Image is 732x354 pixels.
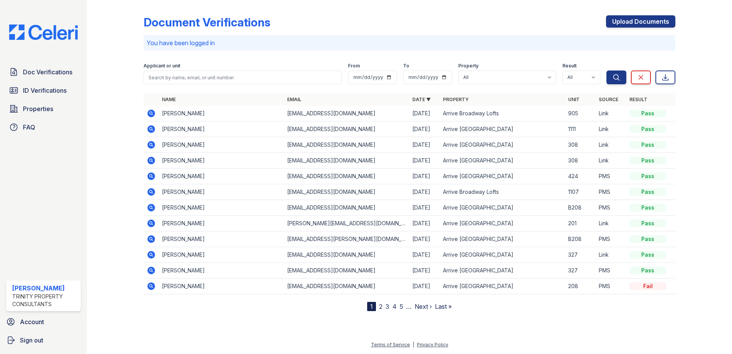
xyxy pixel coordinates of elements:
td: Link [596,247,626,263]
td: Link [596,153,626,169]
td: PMS [596,231,626,247]
td: [DATE] [409,216,440,231]
td: [EMAIL_ADDRESS][DOMAIN_NAME] [284,279,409,294]
td: [PERSON_NAME] [159,216,284,231]
a: Email [287,97,301,102]
span: Account [20,317,44,326]
td: [PERSON_NAME] [159,279,284,294]
td: [DATE] [409,263,440,279]
td: [PERSON_NAME] [159,263,284,279]
a: Name [162,97,176,102]
span: ID Verifications [23,86,67,95]
td: PMS [596,169,626,184]
td: PMS [596,184,626,200]
a: Date ▼ [412,97,431,102]
td: B208 [565,231,596,247]
div: Pass [629,235,666,243]
div: Pass [629,172,666,180]
td: [DATE] [409,200,440,216]
td: B208 [565,200,596,216]
td: [DATE] [409,231,440,247]
td: Arrive [GEOGRAPHIC_DATA] [440,216,565,231]
td: 327 [565,263,596,279]
td: Arrive [GEOGRAPHIC_DATA] [440,231,565,247]
a: Unit [568,97,580,102]
td: Arrive [GEOGRAPHIC_DATA] [440,247,565,263]
td: Link [596,106,626,121]
td: PMS [596,279,626,294]
div: Pass [629,157,666,164]
td: Arrive [GEOGRAPHIC_DATA] [440,121,565,137]
td: [EMAIL_ADDRESS][DOMAIN_NAME] [284,106,409,121]
div: | [413,342,414,347]
div: Document Verifications [144,15,270,29]
td: 327 [565,247,596,263]
a: 4 [392,303,397,310]
td: [DATE] [409,169,440,184]
td: [DATE] [409,106,440,121]
a: Terms of Service [371,342,410,347]
span: Properties [23,104,53,113]
div: Pass [629,220,666,227]
td: [EMAIL_ADDRESS][DOMAIN_NAME] [284,247,409,263]
td: [PERSON_NAME] [159,247,284,263]
label: Result [562,63,577,69]
a: Sign out [3,333,84,348]
td: Link [596,121,626,137]
td: [PERSON_NAME] [159,153,284,169]
td: 1107 [565,184,596,200]
td: Link [596,216,626,231]
div: Pass [629,251,666,259]
td: [DATE] [409,247,440,263]
td: Arrive [GEOGRAPHIC_DATA] [440,153,565,169]
a: 3 [386,303,389,310]
div: Pass [629,267,666,274]
td: [EMAIL_ADDRESS][DOMAIN_NAME] [284,200,409,216]
td: [EMAIL_ADDRESS][DOMAIN_NAME] [284,184,409,200]
td: [EMAIL_ADDRESS][PERSON_NAME][DOMAIN_NAME] [284,231,409,247]
td: [EMAIL_ADDRESS][DOMAIN_NAME] [284,137,409,153]
td: Arrive Broadway Lofts [440,184,565,200]
a: Result [629,97,647,102]
a: Property [443,97,469,102]
td: 308 [565,137,596,153]
div: Fail [629,282,666,290]
a: Upload Documents [606,15,675,28]
td: [EMAIL_ADDRESS][DOMAIN_NAME] [284,169,409,184]
td: Arrive [GEOGRAPHIC_DATA] [440,263,565,279]
td: [EMAIL_ADDRESS][DOMAIN_NAME] [284,153,409,169]
span: Sign out [20,336,43,345]
td: [DATE] [409,279,440,294]
div: Pass [629,188,666,196]
label: Property [458,63,479,69]
a: Doc Verifications [6,64,81,80]
td: [PERSON_NAME][EMAIL_ADDRESS][DOMAIN_NAME] [284,216,409,231]
td: [PERSON_NAME] [159,106,284,121]
td: [PERSON_NAME] [159,169,284,184]
div: Pass [629,141,666,149]
label: From [348,63,360,69]
a: ID Verifications [6,83,81,98]
td: Link [596,137,626,153]
a: Last » [435,303,452,310]
a: FAQ [6,120,81,135]
td: 1111 [565,121,596,137]
td: [DATE] [409,153,440,169]
label: Applicant or unit [144,63,180,69]
td: [PERSON_NAME] [159,200,284,216]
span: … [406,302,412,311]
img: CE_Logo_Blue-a8612792a0a2168367f1c8372b55b34899dd931a85d93a1a3d3e32e68fde9ad4.png [3,25,84,40]
label: To [403,63,409,69]
td: PMS [596,263,626,279]
div: Pass [629,110,666,117]
td: Arrive [GEOGRAPHIC_DATA] [440,279,565,294]
span: Doc Verifications [23,67,72,77]
td: 308 [565,153,596,169]
a: 2 [379,303,382,310]
a: Properties [6,101,81,116]
td: Arrive [GEOGRAPHIC_DATA] [440,169,565,184]
p: You have been logged in [147,38,672,48]
td: [PERSON_NAME] [159,231,284,247]
a: Source [599,97,618,102]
